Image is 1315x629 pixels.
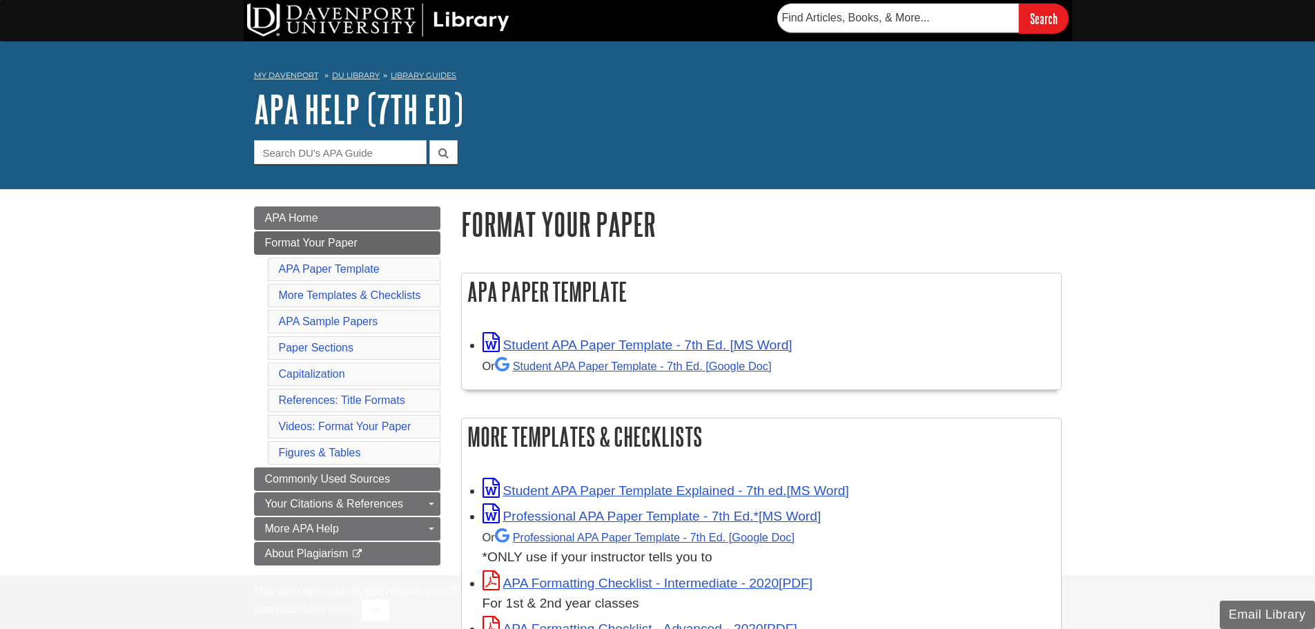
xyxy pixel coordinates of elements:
div: Guide Page Menu [254,206,440,565]
a: Link opens in new window [483,338,792,352]
a: Your Citations & References [254,492,440,516]
a: Paper Sections [279,342,354,354]
a: APA Home [254,206,440,230]
a: About Plagiarism [254,542,440,565]
h1: Format Your Paper [461,206,1062,242]
input: Search DU's APA Guide [254,140,427,164]
a: My Davenport [254,70,318,81]
input: Search [1019,3,1069,33]
nav: breadcrumb [254,66,1062,88]
a: DU Library [332,70,380,80]
span: Your Citations & References [265,498,403,510]
small: Or [483,360,772,372]
div: For 1st & 2nd year classes [483,594,1054,614]
button: Close [362,600,389,621]
a: Library Guides [391,70,456,80]
a: More Templates & Checklists [279,289,421,301]
a: More APA Help [254,517,440,541]
span: Commonly Used Sources [265,473,390,485]
a: Link opens in new window [483,576,813,590]
span: More APA Help [265,523,339,534]
button: Email Library [1220,601,1315,629]
a: Read More [299,603,353,615]
span: Format Your Paper [265,237,358,249]
a: References: Title Formats [279,394,405,406]
div: This site uses cookies and records your IP address for usage statistics. Additionally, we use Goo... [254,583,1062,621]
a: Videos: Format Your Paper [279,420,411,432]
a: Figures & Tables [279,447,361,458]
i: This link opens in a new window [351,550,363,559]
h2: APA Paper Template [462,273,1061,310]
img: DU Library [247,3,509,37]
input: Find Articles, Books, & More... [777,3,1019,32]
a: Link opens in new window [483,509,821,523]
span: APA Home [265,212,318,224]
div: *ONLY use if your instructor tells you to [483,527,1054,568]
a: Student APA Paper Template - 7th Ed. [Google Doc] [495,360,772,372]
small: Or [483,531,795,543]
h2: More Templates & Checklists [462,418,1061,455]
a: Commonly Used Sources [254,467,440,491]
a: APA Sample Papers [279,316,378,327]
a: APA Help (7th Ed) [254,88,463,130]
a: Format Your Paper [254,231,440,255]
a: Professional APA Paper Template - 7th Ed. [495,531,795,543]
a: Capitalization [279,368,345,380]
form: Searches DU Library's articles, books, and more [777,3,1069,33]
span: About Plagiarism [265,548,349,559]
a: Link opens in new window [483,483,849,498]
a: APA Paper Template [279,263,380,275]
